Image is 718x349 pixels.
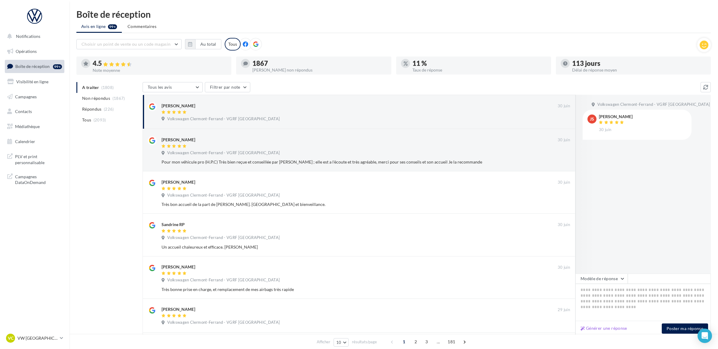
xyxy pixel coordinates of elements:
[16,34,40,39] span: Notifications
[445,337,458,347] span: 181
[4,75,66,88] a: Visibilité en ligne
[4,105,66,118] a: Contacts
[195,39,221,49] button: Au total
[82,95,110,101] span: Non répondus
[590,116,594,122] span: JS
[8,335,14,341] span: VC
[167,150,280,156] span: Volkswagen Clermont-Ferrand - VGRF [GEOGRAPHIC_DATA]
[162,306,195,312] div: [PERSON_NAME]
[578,325,630,332] button: Générer une réponse
[16,49,37,54] span: Opérations
[16,79,48,84] span: Visibilité en ligne
[15,94,37,99] span: Campagnes
[572,68,706,72] div: Délai de réponse moyen
[162,179,195,185] div: [PERSON_NAME]
[4,150,66,168] a: PLV et print personnalisable
[162,264,195,270] div: [PERSON_NAME]
[76,10,711,19] div: Boîte de réception
[599,127,611,133] span: 30 juin
[4,90,66,103] a: Campagnes
[185,39,221,49] button: Au total
[317,339,330,345] span: Afficher
[167,116,280,122] span: Volkswagen Clermont-Ferrand - VGRF [GEOGRAPHIC_DATA]
[4,170,66,188] a: Campagnes DataOnDemand
[162,244,531,250] div: Un accueil chaleureux et efficace. [PERSON_NAME]
[76,39,182,49] button: Choisir un point de vente ou un code magasin
[422,337,431,347] span: 3
[162,286,531,292] div: Très bonne prise en charge, et remplacement de mes airbags très rapide
[412,68,546,72] div: Taux de réponse
[162,222,185,228] div: Sandrine RP
[352,339,377,345] span: résultats/page
[558,180,570,185] span: 30 juin
[599,115,633,119] div: [PERSON_NAME]
[412,60,546,67] div: 11 %
[15,139,35,144] span: Calendrier
[597,102,710,107] span: Volkswagen Clermont-Ferrand - VGRF [GEOGRAPHIC_DATA]
[167,320,280,325] span: Volkswagen Clermont-Ferrand - VGRF [GEOGRAPHIC_DATA]
[162,137,195,143] div: [PERSON_NAME]
[82,117,91,123] span: Tous
[162,103,195,109] div: [PERSON_NAME]
[93,68,226,72] div: Note moyenne
[575,274,628,284] button: Modèle de réponse
[698,329,712,343] div: Open Intercom Messenger
[17,335,57,341] p: VW [GEOGRAPHIC_DATA]
[4,45,66,58] a: Opérations
[15,109,32,114] span: Contacts
[572,60,706,67] div: 113 jours
[336,340,341,345] span: 10
[15,124,40,129] span: Médiathèque
[93,60,226,67] div: 4.5
[143,82,203,92] button: Tous les avis
[558,307,570,313] span: 29 juin
[148,84,172,90] span: Tous les avis
[162,159,531,165] div: Pour mon véhicule pro (H.P.C) Très bien reçue et conseillée par [PERSON_NAME] ; elle est a l'écou...
[15,64,50,69] span: Boîte de réception
[167,235,280,240] span: Volkswagen Clermont-Ferrand - VGRF [GEOGRAPHIC_DATA]
[4,60,66,73] a: Boîte de réception99+
[558,222,570,228] span: 30 juin
[5,332,64,344] a: VC VW [GEOGRAPHIC_DATA]
[205,82,250,92] button: Filtrer par note
[15,152,62,165] span: PLV et print personnalisable
[662,323,708,334] button: Poster ma réponse
[558,103,570,109] span: 30 juin
[252,60,386,67] div: 1867
[252,68,386,72] div: [PERSON_NAME] non répondus
[15,173,62,185] span: Campagnes DataOnDemand
[112,96,125,101] span: (1867)
[104,107,114,112] span: (226)
[82,41,171,47] span: Choisir un point de vente ou un code magasin
[4,30,63,43] button: Notifications
[162,201,531,207] div: Très bon accueil de la part de [PERSON_NAME]. [GEOGRAPHIC_DATA] et bienveillance.
[167,277,280,283] span: Volkswagen Clermont-Ferrand - VGRF [GEOGRAPHIC_DATA]
[94,118,106,122] span: (2093)
[558,137,570,143] span: 30 juin
[558,265,570,270] span: 30 juin
[411,337,421,347] span: 2
[399,337,409,347] span: 1
[128,23,156,29] span: Commentaires
[225,38,241,51] div: Tous
[82,106,102,112] span: Répondus
[433,337,443,347] span: ...
[4,120,66,133] a: Médiathèque
[334,338,349,347] button: 10
[4,135,66,148] a: Calendrier
[53,64,62,69] div: 99+
[167,193,280,198] span: Volkswagen Clermont-Ferrand - VGRF [GEOGRAPHIC_DATA]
